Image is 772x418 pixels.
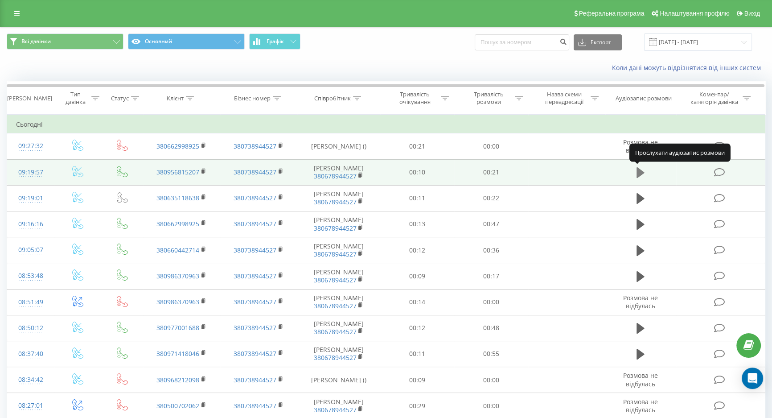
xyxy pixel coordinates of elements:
span: Налаштування профілю [660,10,729,17]
div: Тип дзвінка [62,91,89,106]
div: Статус [111,95,129,102]
a: 380738944527 [234,272,276,280]
a: 380678944527 [313,224,356,232]
a: 380662998925 [156,142,199,150]
div: 08:51:49 [16,294,45,311]
td: 00:11 [380,341,454,367]
a: 380678944527 [313,406,356,414]
a: 380738944527 [234,349,276,358]
td: 00:36 [454,237,528,263]
a: 380968212098 [156,376,199,384]
div: 09:27:32 [16,137,45,155]
a: 380738944527 [234,142,276,150]
span: Розмова не відбулась [623,371,658,388]
td: [PERSON_NAME] () [297,133,380,159]
a: 380738944527 [234,323,276,332]
span: Реферальна програма [579,10,645,17]
td: [PERSON_NAME] () [297,367,380,393]
a: 380956815207 [156,168,199,176]
div: 08:50:12 [16,319,45,337]
div: 09:16:16 [16,215,45,233]
div: Open Intercom Messenger [742,368,763,389]
div: Аудіозапис розмови [616,95,672,102]
div: Прослухати аудіозапис розмови [629,144,731,161]
div: 09:19:01 [16,190,45,207]
a: 380678944527 [313,353,356,362]
div: 08:53:48 [16,267,45,285]
td: [PERSON_NAME] [297,237,380,263]
button: Основний [128,33,245,50]
div: 08:34:42 [16,371,45,389]
td: 00:12 [380,237,454,263]
div: 08:37:40 [16,345,45,363]
div: Коментар/категорія дзвінка [688,91,740,106]
td: 00:47 [454,211,528,237]
div: Співробітник [314,95,351,102]
div: Тривалість розмови [465,91,513,106]
td: Сьогодні [7,116,765,133]
td: 00:11 [380,185,454,211]
td: 00:21 [380,133,454,159]
a: 380678944527 [313,327,356,336]
td: 00:17 [454,263,528,289]
button: Всі дзвінки [7,33,123,50]
td: 00:22 [454,185,528,211]
a: 380738944527 [234,168,276,176]
span: Вихід [744,10,760,17]
a: 380678944527 [313,276,356,284]
a: 380738944527 [234,194,276,202]
a: Коли дані можуть відрізнятися вiд інших систем [612,63,765,72]
span: Розмова не відбулась [623,397,658,414]
td: 00:09 [380,263,454,289]
a: 380986370963 [156,272,199,280]
span: Всі дзвінки [21,38,51,45]
a: 380660442714 [156,246,199,254]
button: Експорт [574,34,622,50]
a: 380977001688 [156,323,199,332]
input: Пошук за номером [475,34,569,50]
td: [PERSON_NAME] [297,263,380,289]
span: Розмова не відбулась [623,294,658,310]
span: Графік [267,38,284,45]
td: [PERSON_NAME] [297,341,380,367]
a: 380635118638 [156,194,199,202]
td: 00:00 [454,133,528,159]
td: 00:00 [454,367,528,393]
a: 380678944527 [313,302,356,310]
a: 380738944527 [234,219,276,228]
span: Розмова не відбулась [623,138,658,154]
a: 380738944527 [234,246,276,254]
td: 00:13 [380,211,454,237]
a: 380986370963 [156,298,199,306]
a: 380971418046 [156,349,199,358]
a: 380738944527 [234,376,276,384]
td: [PERSON_NAME] [297,289,380,315]
td: [PERSON_NAME] [297,315,380,341]
td: 00:10 [380,159,454,185]
td: 00:00 [454,289,528,315]
div: 08:27:01 [16,397,45,414]
td: [PERSON_NAME] [297,185,380,211]
td: [PERSON_NAME] [297,159,380,185]
a: 380738944527 [234,298,276,306]
div: Бізнес номер [234,95,271,102]
a: 380678944527 [313,172,356,180]
a: 380678944527 [313,198,356,206]
td: 00:14 [380,289,454,315]
div: 09:05:07 [16,241,45,259]
a: 380500702062 [156,401,199,410]
td: 00:21 [454,159,528,185]
div: 09:19:57 [16,164,45,181]
div: Клієнт [167,95,184,102]
button: Графік [249,33,300,50]
div: Тривалість очікування [391,91,439,106]
td: 00:09 [380,367,454,393]
td: 00:12 [380,315,454,341]
div: Назва схеми переадресації [541,91,588,106]
a: 380662998925 [156,219,199,228]
a: 380678944527 [313,250,356,258]
div: [PERSON_NAME] [7,95,52,102]
a: 380738944527 [234,401,276,410]
td: 00:48 [454,315,528,341]
td: [PERSON_NAME] [297,211,380,237]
